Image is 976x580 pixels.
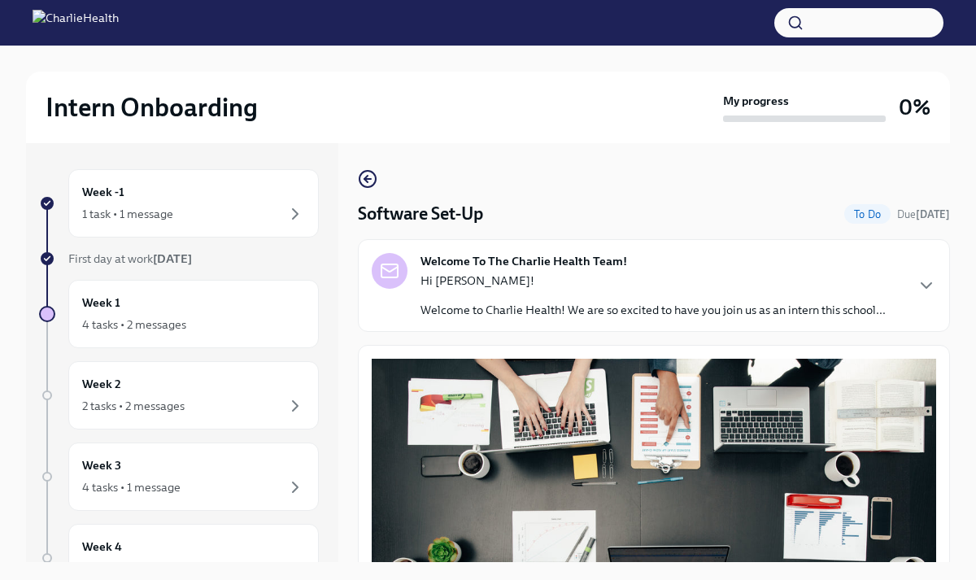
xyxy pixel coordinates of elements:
[897,207,950,222] span: September 16th, 2025 07:00
[420,253,627,269] strong: Welcome To The Charlie Health Team!
[82,206,173,222] div: 1 task • 1 message
[420,273,886,289] p: Hi [PERSON_NAME]!
[82,479,181,495] div: 4 tasks • 1 message
[899,93,930,122] h3: 0%
[39,361,319,430] a: Week 22 tasks • 2 messages
[82,538,122,556] h6: Week 4
[82,294,120,312] h6: Week 1
[82,316,186,333] div: 4 tasks • 2 messages
[82,560,111,577] div: 1 task
[33,10,119,36] img: CharlieHealth
[39,169,319,238] a: Week -11 task • 1 message
[897,208,950,220] span: Due
[420,302,886,318] p: Welcome to Charlie Health! We are so excited to have you join us as an intern this school...
[82,183,124,201] h6: Week -1
[39,251,319,267] a: First day at work[DATE]
[46,91,258,124] h2: Intern Onboarding
[844,208,891,220] span: To Do
[916,208,950,220] strong: [DATE]
[82,375,121,393] h6: Week 2
[358,202,483,226] h4: Software Set-Up
[68,251,192,266] span: First day at work
[82,398,185,414] div: 2 tasks • 2 messages
[153,251,192,266] strong: [DATE]
[39,280,319,348] a: Week 14 tasks • 2 messages
[723,93,789,109] strong: My progress
[82,456,121,474] h6: Week 3
[39,443,319,511] a: Week 34 tasks • 1 message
